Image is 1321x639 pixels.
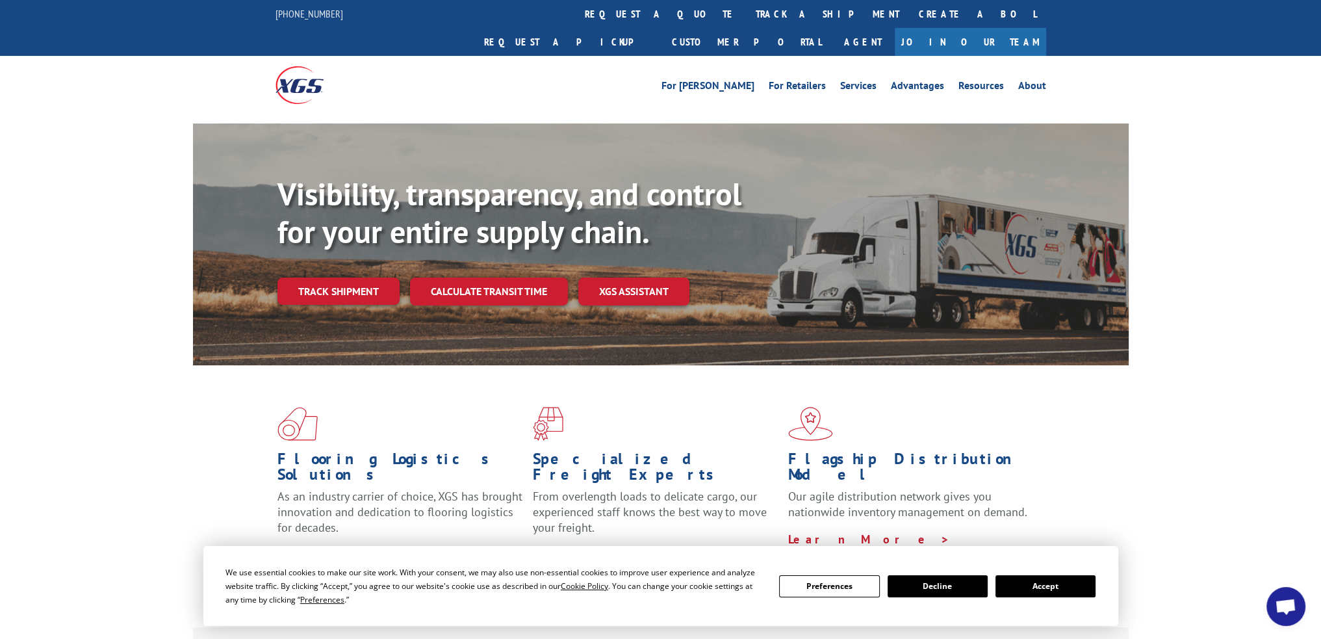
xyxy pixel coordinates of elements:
a: Customer Portal [662,28,831,56]
a: XGS ASSISTANT [578,278,689,306]
a: Request a pickup [474,28,662,56]
button: Decline [888,575,988,597]
h1: Flagship Distribution Model [788,451,1034,489]
b: Visibility, transparency, and control for your entire supply chain. [277,174,741,252]
span: As an industry carrier of choice, XGS has brought innovation and dedication to flooring logistics... [277,489,522,535]
span: Cookie Policy [561,580,608,592]
a: For Retailers [769,81,826,95]
a: Learn More > [788,532,950,547]
div: Cookie Consent Prompt [203,546,1118,626]
span: Our agile distribution network gives you nationwide inventory management on demand. [788,489,1027,519]
a: Calculate transit time [410,278,568,306]
a: Advantages [891,81,944,95]
a: Agent [831,28,895,56]
div: We use essential cookies to make our site work. With your consent, we may also use non-essential ... [225,566,763,606]
a: Track shipment [277,278,400,305]
a: Join Our Team [895,28,1046,56]
a: Services [840,81,877,95]
img: xgs-icon-focused-on-flooring-red [533,407,563,441]
h1: Specialized Freight Experts [533,451,778,489]
img: xgs-icon-total-supply-chain-intelligence-red [277,407,318,441]
span: Preferences [300,594,344,605]
a: For [PERSON_NAME] [661,81,754,95]
img: xgs-icon-flagship-distribution-model-red [788,407,833,441]
p: From overlength loads to delicate cargo, our experienced staff knows the best way to move your fr... [533,489,778,547]
button: Accept [995,575,1096,597]
a: [PHONE_NUMBER] [276,7,343,20]
div: Open chat [1266,587,1305,626]
button: Preferences [779,575,879,597]
a: Resources [958,81,1004,95]
h1: Flooring Logistics Solutions [277,451,523,489]
a: About [1018,81,1046,95]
